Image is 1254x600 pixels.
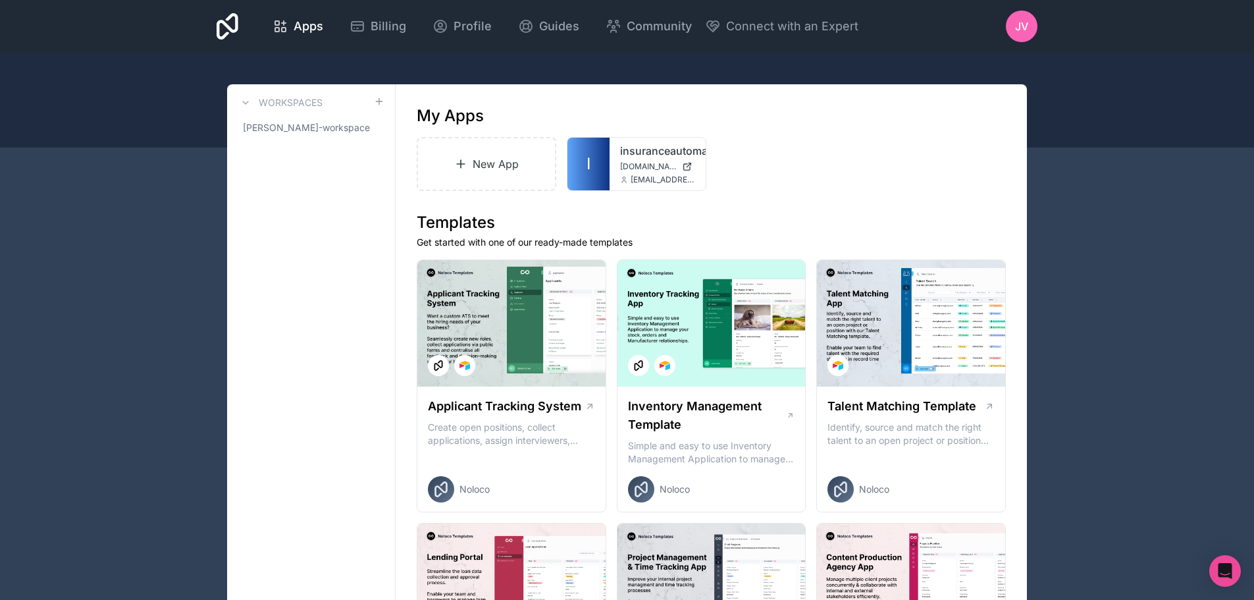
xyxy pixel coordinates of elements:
a: Apps [262,12,334,41]
span: Noloco [660,483,690,496]
a: [DOMAIN_NAME] [620,161,695,172]
a: insuranceautomationsolutions [620,143,695,159]
p: Create open positions, collect applications, assign interviewers, centralise candidate feedback a... [428,421,595,447]
p: Get started with one of our ready-made templates [417,236,1006,249]
h1: Applicant Tracking System [428,397,581,416]
a: I [567,138,610,190]
a: Guides [508,12,590,41]
a: Workspaces [238,95,323,111]
span: Billing [371,17,406,36]
img: Airtable Logo [833,360,843,371]
span: Apps [294,17,323,36]
span: Guides [539,17,579,36]
span: Profile [454,17,492,36]
img: Airtable Logo [660,360,670,371]
button: Connect with an Expert [705,17,858,36]
span: [EMAIL_ADDRESS][DOMAIN_NAME] [631,175,695,185]
img: Airtable Logo [459,360,470,371]
h1: Inventory Management Template [628,397,786,434]
a: New App [417,137,556,191]
div: Open Intercom Messenger [1209,555,1241,587]
h1: Talent Matching Template [827,397,976,416]
h1: Templates [417,212,1006,233]
span: I [587,153,590,175]
h1: My Apps [417,105,484,126]
p: Simple and easy to use Inventory Management Application to manage your stock, orders and Manufact... [628,439,795,466]
span: [DOMAIN_NAME] [620,161,677,172]
span: Noloco [859,483,889,496]
span: Connect with an Expert [726,17,858,36]
span: JV [1015,18,1028,34]
span: Noloco [459,483,490,496]
span: [PERSON_NAME]-workspace [243,121,370,134]
h3: Workspaces [259,96,323,109]
a: Community [595,12,702,41]
a: [PERSON_NAME]-workspace [238,116,384,140]
a: Profile [422,12,502,41]
a: Billing [339,12,417,41]
span: Community [627,17,692,36]
p: Identify, source and match the right talent to an open project or position with our Talent Matchi... [827,421,995,447]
